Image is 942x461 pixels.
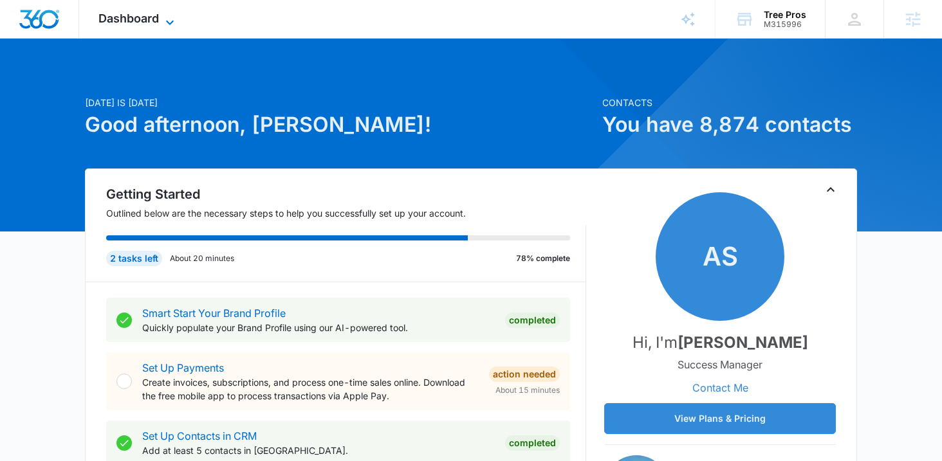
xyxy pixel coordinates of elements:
p: Create invoices, subscriptions, and process one-time sales online. Download the free mobile app t... [142,375,479,402]
img: tab_domain_overview_orange.svg [35,75,45,85]
div: Completed [505,312,560,328]
p: About 20 minutes [170,253,234,264]
div: Keywords by Traffic [142,76,217,84]
p: Success Manager [678,357,762,372]
div: Domain Overview [49,76,115,84]
img: website_grey.svg [21,33,31,44]
img: tab_keywords_by_traffic_grey.svg [128,75,138,85]
button: View Plans & Pricing [604,403,836,434]
a: Set Up Contacts in CRM [142,429,257,442]
strong: [PERSON_NAME] [678,333,808,352]
div: v 4.0.25 [36,21,63,31]
button: Toggle Collapse [823,182,838,197]
span: About 15 minutes [495,384,560,396]
p: Contacts [602,96,857,109]
img: logo_orange.svg [21,21,31,31]
div: Action Needed [489,366,560,382]
h1: Good afternoon, [PERSON_NAME]! [85,109,595,140]
p: 78% complete [516,253,570,264]
h2: Getting Started [106,185,586,204]
p: Outlined below are the necessary steps to help you successfully set up your account. [106,206,586,220]
a: Smart Start Your Brand Profile [142,307,286,320]
a: Set Up Payments [142,361,224,374]
div: Completed [505,435,560,451]
p: [DATE] is [DATE] [85,96,595,109]
div: account id [764,20,806,29]
p: Hi, I'm [633,331,808,354]
h1: You have 8,874 contacts [602,109,857,140]
span: Dashboard [98,12,159,25]
p: Add at least 5 contacts in [GEOGRAPHIC_DATA]. [142,444,495,457]
div: account name [764,10,806,20]
div: 2 tasks left [106,251,162,266]
button: Contact Me [679,372,761,403]
p: Quickly populate your Brand Profile using our AI-powered tool. [142,321,495,334]
div: Domain: [DOMAIN_NAME] [33,33,142,44]
span: AS [656,192,784,321]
